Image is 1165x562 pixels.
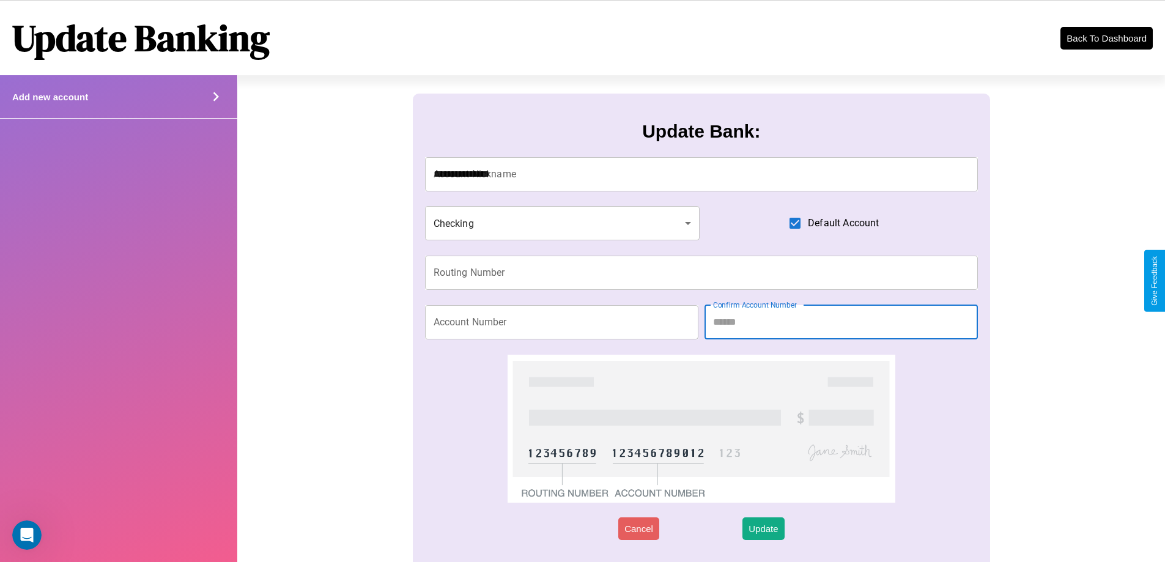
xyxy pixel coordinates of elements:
[713,300,797,310] label: Confirm Account Number
[1060,27,1153,50] button: Back To Dashboard
[508,355,895,503] img: check
[12,13,270,63] h1: Update Banking
[618,517,659,540] button: Cancel
[425,206,700,240] div: Checking
[1150,256,1159,306] div: Give Feedback
[742,517,784,540] button: Update
[12,520,42,550] iframe: Intercom live chat
[808,216,879,231] span: Default Account
[12,92,88,102] h4: Add new account
[642,121,760,142] h3: Update Bank:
